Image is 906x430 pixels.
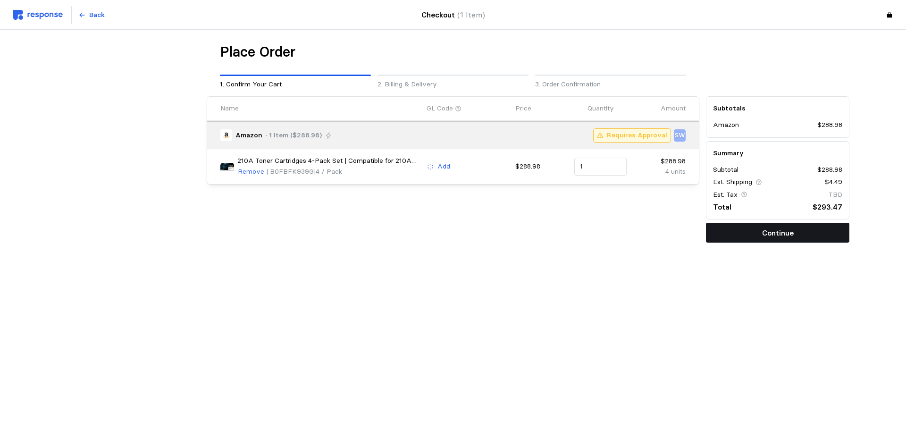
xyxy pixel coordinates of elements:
span: | B0FBFK939G [266,167,314,176]
button: Continue [706,223,849,243]
p: 210A Toner Cartridges 4-Pack Set | Compatible for 210A W2100A 210X High Yield W2100X for Color La... [237,156,420,166]
img: 61kjEblzk8L._AC_SX466_.jpg [220,160,234,173]
p: Price [515,103,531,114]
p: $288.98 [817,120,842,130]
p: Quantity [587,103,614,114]
p: Amazon [713,120,739,130]
p: $288.98 [633,156,686,167]
p: $4.49 [825,177,842,187]
button: Remove [237,166,265,177]
p: Est. Tax [713,190,738,200]
p: 2. Billing & Delivery [377,79,528,90]
p: · 1 Item ($288.98) [266,130,322,141]
p: 4 units [633,167,686,177]
p: Continue [762,227,794,239]
p: SW [674,130,685,141]
p: $288.98 [817,165,842,175]
h4: Checkout [421,9,485,21]
h5: Subtotals [713,103,842,113]
input: Qty [580,158,621,175]
p: Requires Approval [607,130,667,141]
p: Name [220,103,239,114]
p: Subtotal [713,165,738,175]
h1: Place Order [220,43,295,61]
p: Back [89,10,105,20]
span: | 4 / Pack [314,167,342,176]
p: Amount [661,103,686,114]
p: Est. Shipping [713,177,752,187]
p: Total [713,201,731,213]
span: (1 Item) [457,10,485,19]
p: 3. Order Confirmation [535,79,686,90]
p: $288.98 [515,161,568,172]
p: Amazon [235,130,262,141]
p: GL Code [427,103,453,114]
p: TBD [829,190,842,200]
button: Add [427,161,451,172]
button: Back [73,6,110,24]
p: 1. Confirm Your Cart [220,79,371,90]
img: svg%3e [13,10,63,20]
p: Remove [238,167,264,177]
h5: Summary [713,148,842,158]
p: $293.47 [813,201,842,213]
p: Add [437,161,450,172]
